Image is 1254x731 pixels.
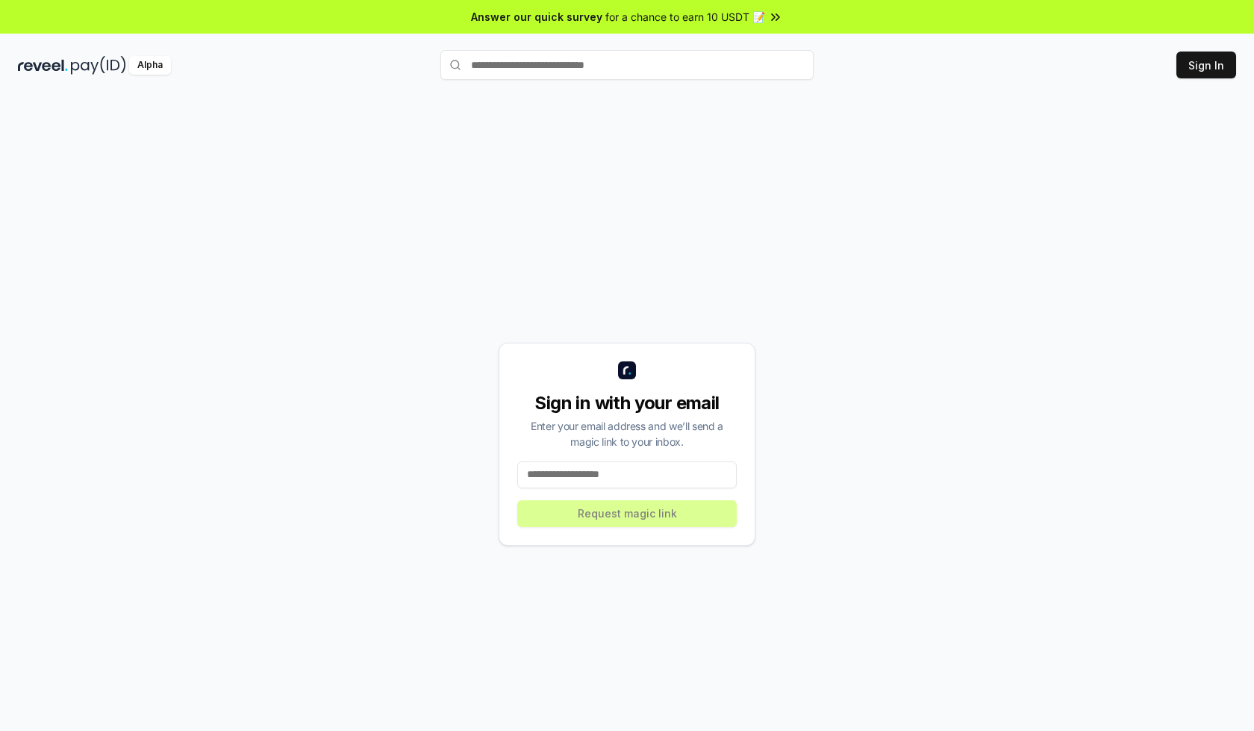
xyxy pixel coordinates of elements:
[71,56,126,75] img: pay_id
[18,56,68,75] img: reveel_dark
[1176,52,1236,78] button: Sign In
[618,361,636,379] img: logo_small
[517,418,737,450] div: Enter your email address and we’ll send a magic link to your inbox.
[129,56,171,75] div: Alpha
[517,391,737,415] div: Sign in with your email
[605,9,765,25] span: for a chance to earn 10 USDT 📝
[471,9,602,25] span: Answer our quick survey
